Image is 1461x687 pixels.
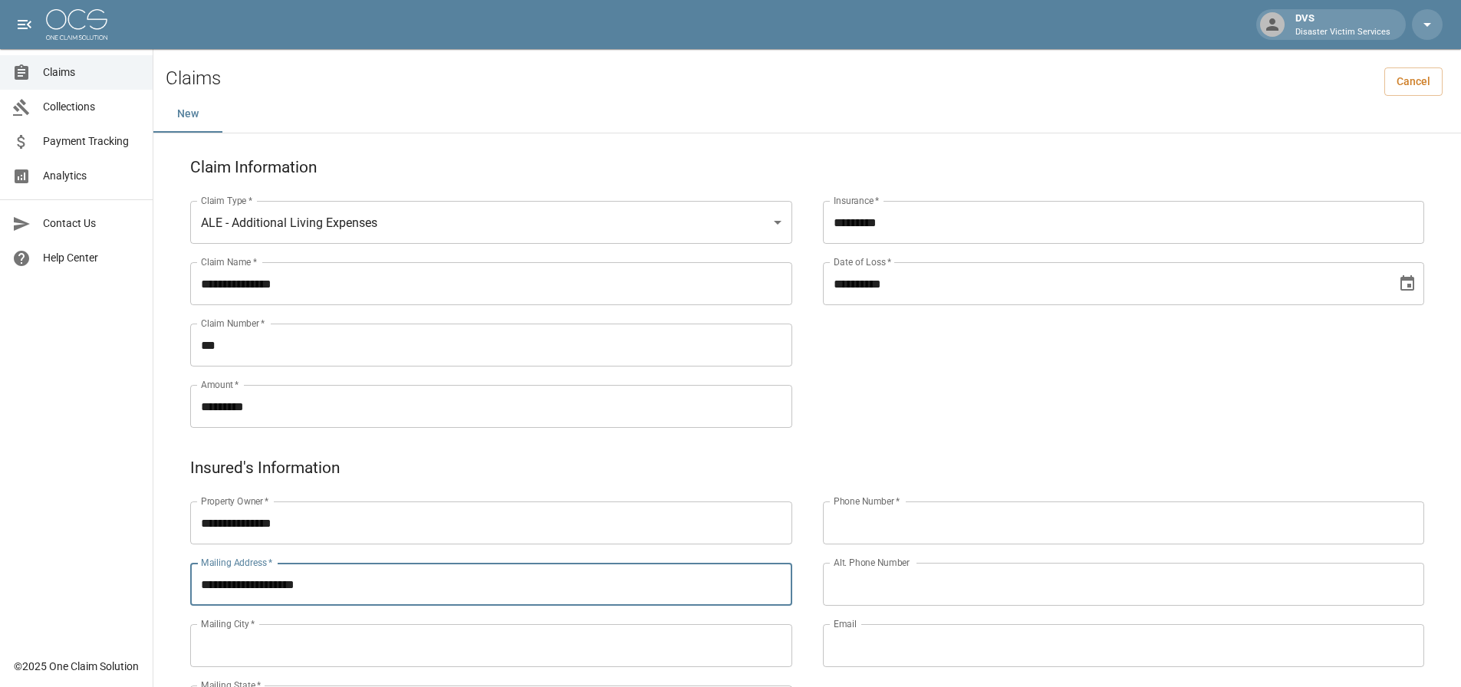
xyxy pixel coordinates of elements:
[201,317,265,330] label: Claim Number
[166,67,221,90] h2: Claims
[201,378,239,391] label: Amount
[201,255,257,268] label: Claim Name
[201,194,252,207] label: Claim Type
[46,9,107,40] img: ocs-logo-white-transparent.png
[834,495,900,508] label: Phone Number
[1392,268,1423,299] button: Choose date, selected date is Sep 25, 2025
[1384,67,1443,96] a: Cancel
[43,64,140,81] span: Claims
[190,201,792,244] div: ALE - Additional Living Expenses
[834,556,910,569] label: Alt. Phone Number
[43,168,140,184] span: Analytics
[43,215,140,232] span: Contact Us
[201,617,255,630] label: Mailing City
[153,96,222,133] button: New
[834,194,879,207] label: Insurance
[153,96,1461,133] div: dynamic tabs
[834,617,857,630] label: Email
[834,255,891,268] label: Date of Loss
[43,99,140,115] span: Collections
[201,556,272,569] label: Mailing Address
[43,250,140,266] span: Help Center
[1295,26,1390,39] p: Disaster Victim Services
[201,495,269,508] label: Property Owner
[9,9,40,40] button: open drawer
[14,659,139,674] div: © 2025 One Claim Solution
[1289,11,1397,38] div: DVS
[43,133,140,150] span: Payment Tracking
